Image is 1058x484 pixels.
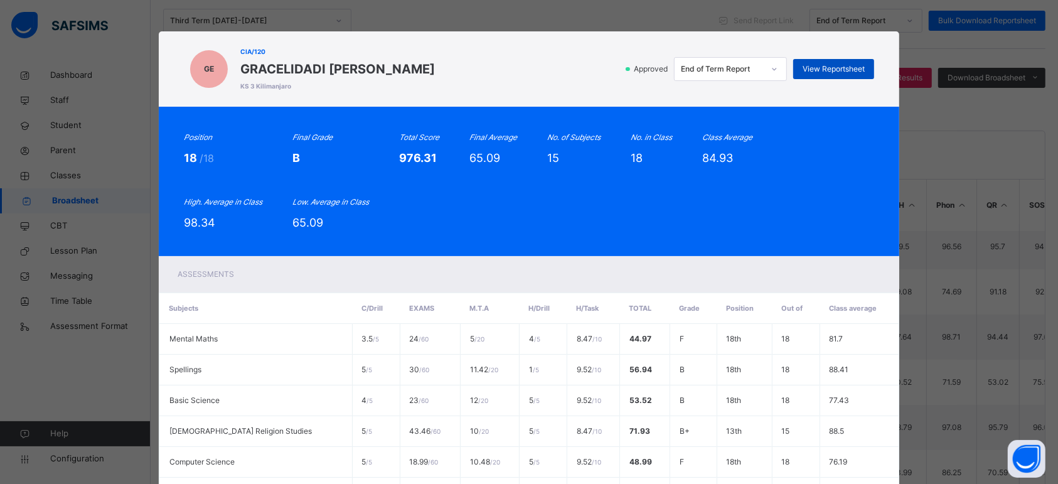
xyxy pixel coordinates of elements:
[529,457,540,466] span: 5
[680,395,685,405] span: B
[633,63,671,75] span: Approved
[830,426,845,436] span: 88.5
[367,397,373,404] span: / 5
[419,397,429,404] span: / 60
[547,132,601,142] i: No. of Subjects
[169,426,312,436] span: [DEMOGRAPHIC_DATA] Religion Studies
[533,366,539,374] span: / 5
[373,335,380,343] span: / 5
[782,395,790,405] span: 18
[529,334,540,343] span: 4
[533,397,540,404] span: / 5
[629,457,652,466] span: 48.99
[178,269,234,279] span: Assessments
[727,457,742,466] span: 18th
[1008,440,1045,478] button: Open asap
[184,151,200,164] span: 18
[292,197,369,207] i: Low. Average in Class
[292,216,323,229] span: 65.09
[629,426,650,436] span: 71.93
[362,395,373,405] span: 4
[470,334,484,343] span: 5
[469,151,500,164] span: 65.09
[490,458,500,466] span: / 20
[547,151,559,164] span: 15
[534,335,540,343] span: / 5
[420,366,430,374] span: / 60
[680,334,684,343] span: F
[169,365,201,374] span: Spellings
[470,457,500,466] span: 10.48
[702,151,733,164] span: 84.93
[419,335,429,343] span: / 60
[782,426,790,436] span: 15
[592,458,601,466] span: / 10
[399,132,439,142] i: Total Score
[592,366,601,374] span: / 10
[629,334,651,343] span: 44.97
[184,216,215,229] span: 98.34
[528,304,550,313] span: H/Drill
[474,335,484,343] span: / 20
[726,304,754,313] span: Position
[629,395,652,405] span: 53.52
[361,304,383,313] span: C/Drill
[830,365,849,374] span: 88.41
[169,304,198,313] span: Subjects
[469,304,489,313] span: M.T.A
[803,63,865,75] span: View Reportsheet
[679,304,700,313] span: Grade
[727,395,742,405] span: 18th
[830,457,848,466] span: 76.19
[410,365,430,374] span: 30
[200,152,214,164] span: /18
[169,395,220,405] span: Basic Science
[529,365,539,374] span: 1
[410,457,439,466] span: 18.99
[577,395,601,405] span: 9.52
[727,334,742,343] span: 18th
[680,426,690,436] span: B+
[727,426,742,436] span: 13th
[680,457,684,466] span: F
[629,304,652,313] span: Total
[184,132,212,142] i: Position
[702,132,752,142] i: Class Average
[680,365,685,374] span: B
[366,428,373,435] span: / 5
[576,304,599,313] span: H/Task
[529,426,540,436] span: 5
[362,426,373,436] span: 5
[631,151,643,164] span: 18
[240,47,435,56] span: CIA/120
[410,395,429,405] span: 23
[781,304,803,313] span: Out of
[592,335,602,343] span: / 10
[681,63,764,75] div: End of Term Report
[292,132,333,142] i: Final Grade
[169,457,235,466] span: Computer Science
[410,334,429,343] span: 24
[470,395,488,405] span: 12
[410,426,441,436] span: 43.46
[431,428,441,435] span: / 60
[470,426,489,436] span: 10
[830,334,843,343] span: 81.7
[362,365,373,374] span: 5
[169,334,218,343] span: Mental Maths
[629,365,652,374] span: 56.94
[577,365,601,374] span: 9.52
[829,304,877,313] span: Class average
[529,395,540,405] span: 5
[577,334,602,343] span: 8.47
[240,82,435,91] span: KS 3 Kilimanjaro
[429,458,439,466] span: / 60
[366,458,373,466] span: / 5
[469,132,517,142] i: Final Average
[292,151,300,164] span: B
[399,151,437,164] span: 976.31
[592,428,602,435] span: / 10
[727,365,742,374] span: 18th
[782,365,790,374] span: 18
[577,426,602,436] span: 8.47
